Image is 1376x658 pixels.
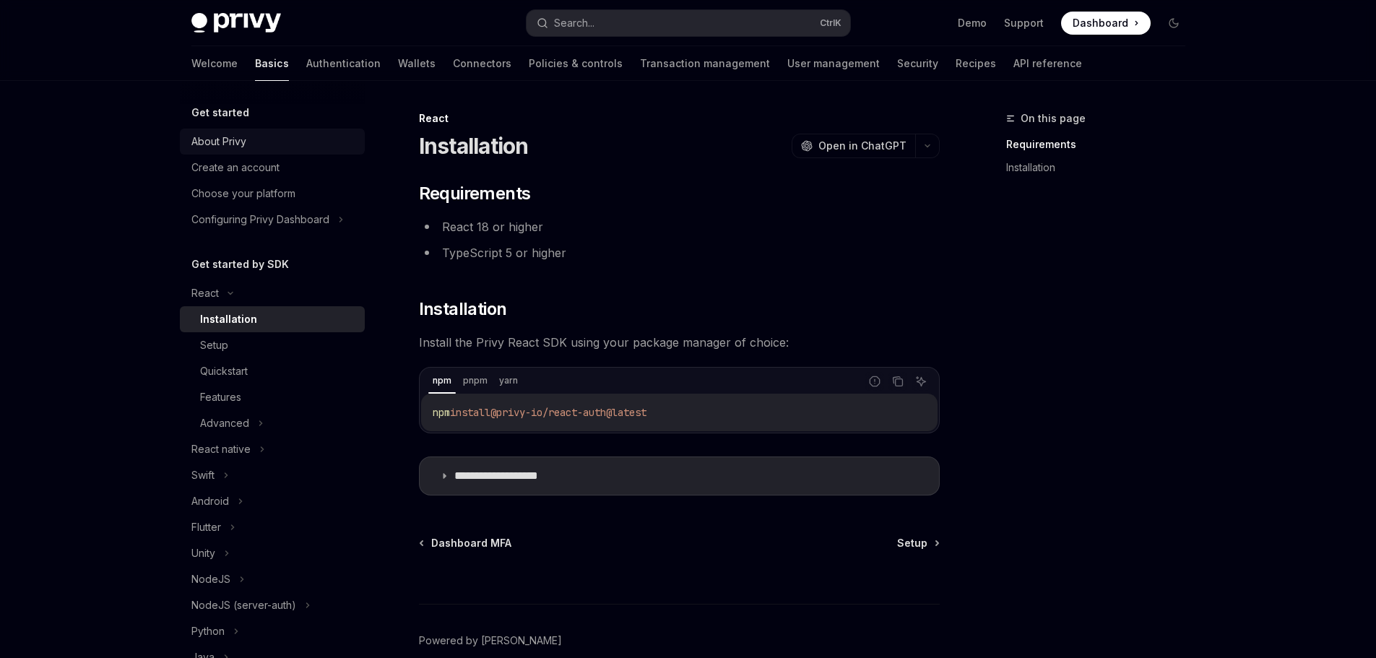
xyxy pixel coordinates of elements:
div: Create an account [191,159,280,176]
div: Advanced [200,415,249,432]
a: About Privy [180,129,365,155]
div: React [191,285,219,302]
div: NodeJS [191,571,230,588]
h5: Get started [191,104,249,121]
h1: Installation [419,133,529,159]
span: On this page [1021,110,1086,127]
span: npm [433,406,450,419]
a: Policies & controls [529,46,623,81]
div: Android [191,493,229,510]
button: Search...CtrlK [527,10,850,36]
div: Flutter [191,519,221,536]
a: Connectors [453,46,511,81]
a: Create an account [180,155,365,181]
div: pnpm [459,372,492,389]
div: Unity [191,545,215,562]
a: Setup [180,332,365,358]
div: Installation [200,311,257,328]
span: Ctrl K [820,17,841,29]
a: Welcome [191,46,238,81]
span: install [450,406,490,419]
button: Copy the contents from the code block [888,372,907,391]
div: Configuring Privy Dashboard [191,211,329,228]
a: Support [1004,16,1044,30]
div: Choose your platform [191,185,295,202]
a: Quickstart [180,358,365,384]
span: @privy-io/react-auth@latest [490,406,646,419]
div: Features [200,389,241,406]
a: Dashboard MFA [420,536,511,550]
a: Choose your platform [180,181,365,207]
a: Transaction management [640,46,770,81]
button: Open in ChatGPT [792,134,915,158]
a: Dashboard [1061,12,1151,35]
a: User management [787,46,880,81]
a: Demo [958,16,987,30]
a: Features [180,384,365,410]
span: Dashboard MFA [431,536,511,550]
a: Powered by [PERSON_NAME] [419,633,562,648]
span: Installation [419,298,507,321]
a: Basics [255,46,289,81]
div: React native [191,441,251,458]
a: Installation [1006,156,1197,179]
div: npm [428,372,456,389]
div: yarn [495,372,522,389]
div: NodeJS (server-auth) [191,597,296,614]
a: Recipes [956,46,996,81]
div: Setup [200,337,228,354]
li: TypeScript 5 or higher [419,243,940,263]
img: dark logo [191,13,281,33]
a: Requirements [1006,133,1197,156]
button: Toggle dark mode [1162,12,1185,35]
a: Setup [897,536,938,550]
div: Python [191,623,225,640]
a: Wallets [398,46,436,81]
div: About Privy [191,133,246,150]
span: Requirements [419,182,531,205]
div: React [419,111,940,126]
a: Security [897,46,938,81]
a: API reference [1013,46,1082,81]
div: Swift [191,467,215,484]
div: Search... [554,14,594,32]
h5: Get started by SDK [191,256,289,273]
button: Report incorrect code [865,372,884,391]
a: Authentication [306,46,381,81]
button: Ask AI [912,372,930,391]
a: Installation [180,306,365,332]
span: Dashboard [1073,16,1128,30]
span: Install the Privy React SDK using your package manager of choice: [419,332,940,352]
div: Quickstart [200,363,248,380]
span: Open in ChatGPT [818,139,906,153]
li: React 18 or higher [419,217,940,237]
span: Setup [897,536,927,550]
